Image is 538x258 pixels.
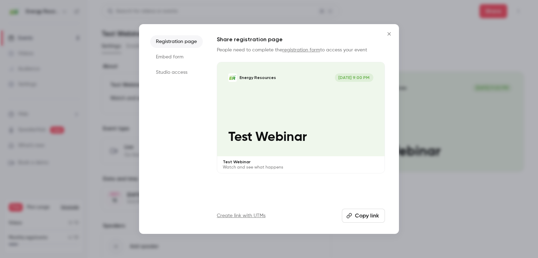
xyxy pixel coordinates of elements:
[335,73,373,82] span: [DATE] 9:00 PM
[150,35,203,48] li: Registration page
[282,48,320,52] a: registration form
[217,62,385,173] a: Test WebinarEnergy Resources[DATE] 9:00 PMTest WebinarTest WebinarWatch and see what happens
[228,130,373,145] p: Test Webinar
[217,35,385,44] h1: Share registration page
[240,75,276,80] p: Energy Resources
[150,51,203,63] li: Embed form
[150,66,203,79] li: Studio access
[342,209,385,223] button: Copy link
[217,212,265,219] a: Create link with UTMs
[223,159,379,165] p: Test Webinar
[228,73,237,82] img: Test Webinar
[382,27,396,41] button: Close
[217,46,385,53] p: People need to complete the to access your event
[223,165,379,170] p: Watch and see what happens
